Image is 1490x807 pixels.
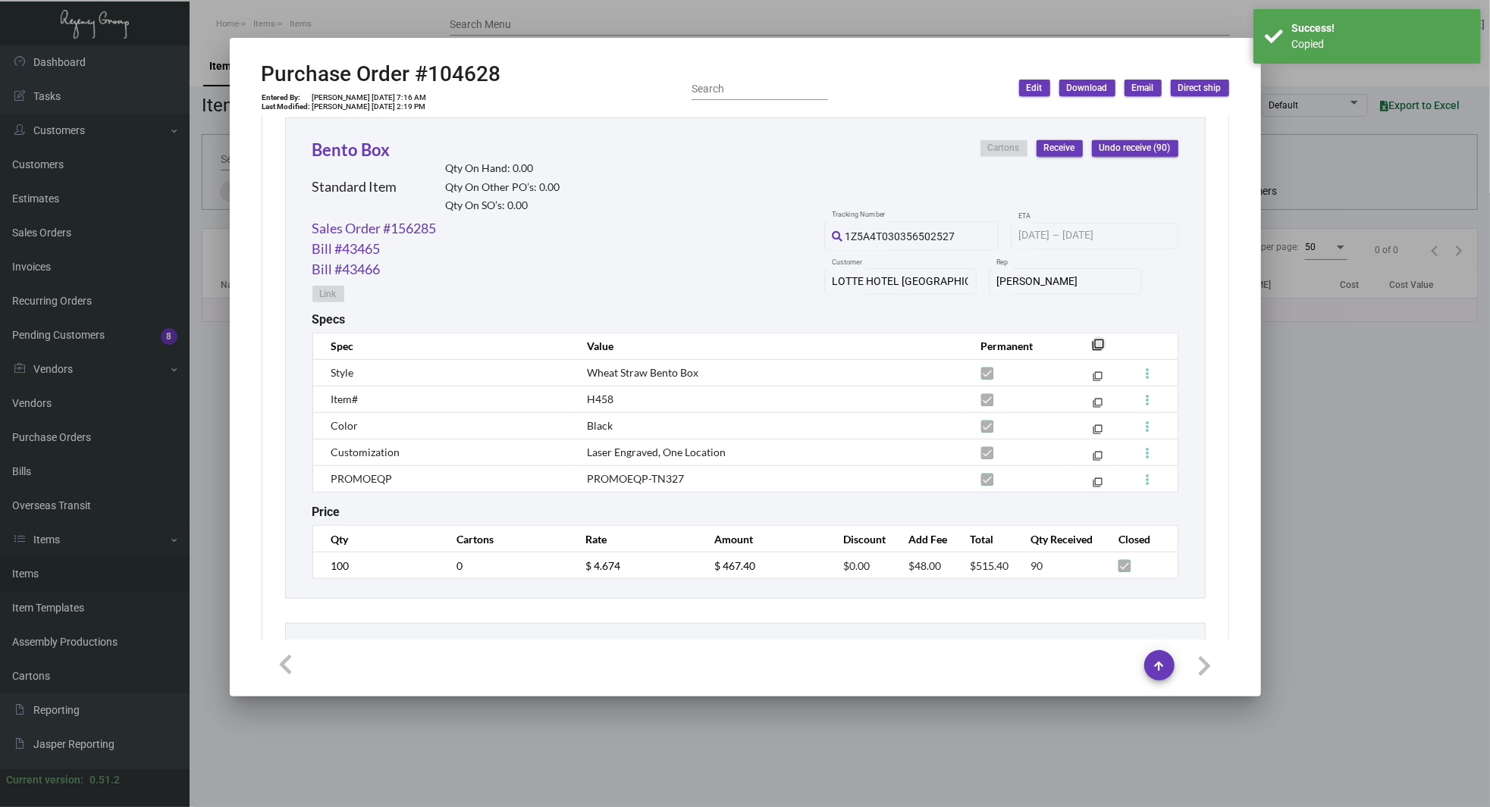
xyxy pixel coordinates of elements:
[572,333,965,359] th: Value
[828,526,893,552] th: Discount
[320,288,337,301] span: Link
[1015,526,1103,552] th: Qty Received
[587,472,684,485] span: PROMOEQP-TN327
[262,61,501,87] h2: Purchase Order #104628
[446,162,560,175] h2: Qty On Hand: 0.00
[1092,140,1178,157] button: Undo receive (90)
[570,526,699,552] th: Rate
[970,559,1008,572] span: $515.40
[1093,480,1103,490] mat-icon: filter_none
[312,179,397,195] h2: Standard Item
[1067,82,1108,95] span: Download
[966,333,1070,359] th: Permanent
[587,446,726,458] span: Laser Engraved, One Location
[587,366,698,379] span: Wheat Straw Bento Box
[331,446,400,458] span: Customization
[446,181,560,194] h2: Qty On Other PO’s: 0.00
[699,526,828,552] th: Amount
[988,142,1020,155] span: Cartons
[312,102,428,111] td: [PERSON_NAME] [DATE] 2:19 PM
[1093,374,1103,384] mat-icon: filter_none
[1093,401,1103,411] mat-icon: filter_none
[908,559,941,572] span: $48.00
[312,505,340,519] h2: Price
[587,419,613,432] span: Black
[312,286,344,302] button: Link
[6,772,83,788] div: Current version:
[845,230,955,242] span: 1Z5A4T030356502527
[1018,230,1049,242] input: Start date
[587,393,613,405] span: H458
[312,239,381,259] a: Bill #43465
[262,93,312,102] td: Entered By:
[1044,142,1075,155] span: Receive
[312,333,572,359] th: Spec
[331,366,354,379] span: Style
[312,93,428,102] td: [PERSON_NAME] [DATE] 7:16 AM
[843,559,870,572] span: $0.00
[1093,454,1103,464] mat-icon: filter_none
[1059,80,1115,96] button: Download
[1132,82,1154,95] span: Email
[312,526,441,552] th: Qty
[1291,36,1470,52] div: Сopied
[262,102,312,111] td: Last Modified:
[312,139,391,160] a: Bento Box
[89,772,120,788] div: 0.51.2
[331,419,359,432] span: Color
[1178,82,1222,95] span: Direct ship
[1099,142,1171,155] span: Undo receive (90)
[1103,526,1178,552] th: Closed
[1037,140,1083,157] button: Receive
[1052,230,1059,242] span: –
[1171,80,1229,96] button: Direct ship
[441,526,570,552] th: Cartons
[446,199,560,212] h2: Qty On SO’s: 0.00
[893,526,954,552] th: Add Fee
[1093,427,1103,437] mat-icon: filter_none
[1125,80,1162,96] button: Email
[312,312,346,327] h2: Specs
[331,472,393,485] span: PROMOEQP
[1291,20,1470,36] div: Success!
[1027,82,1043,95] span: Edit
[1030,559,1043,572] span: 90
[1093,343,1105,355] mat-icon: filter_none
[312,259,381,280] a: Bill #43466
[1019,80,1050,96] button: Edit
[331,393,359,405] span: Item#
[980,140,1027,157] button: Cartons
[1062,230,1135,242] input: End date
[955,526,1015,552] th: Total
[312,218,437,239] a: Sales Order #156285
